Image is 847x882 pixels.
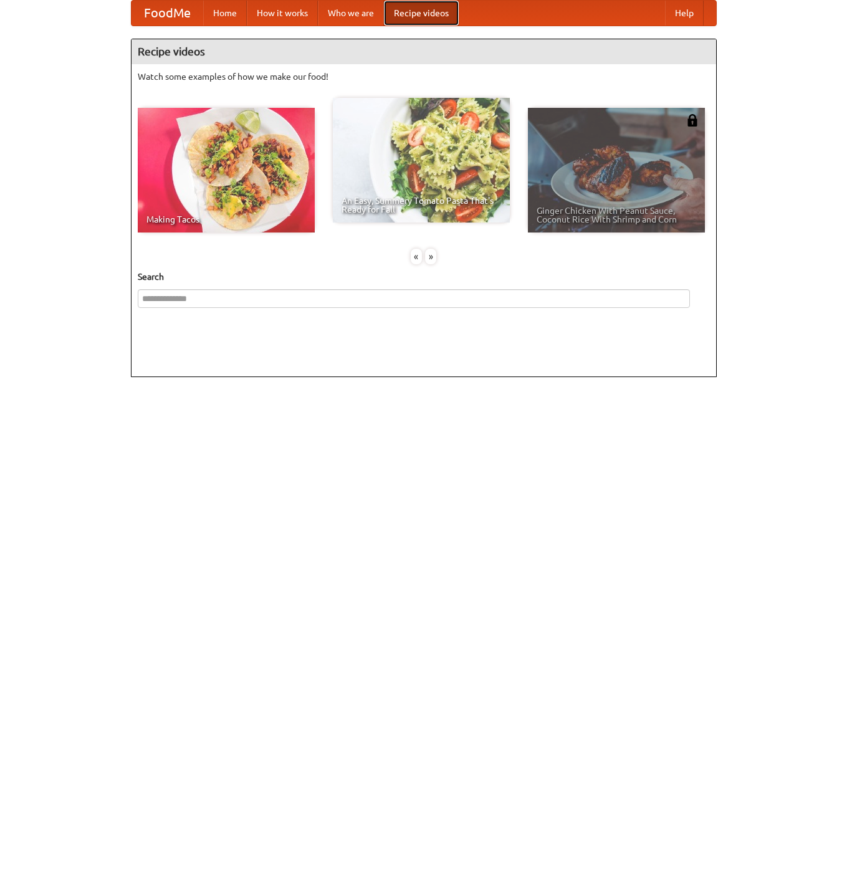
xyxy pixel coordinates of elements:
div: « [411,249,422,264]
a: An Easy, Summery Tomato Pasta That's Ready for Fall [333,98,510,223]
a: Making Tacos [138,108,315,232]
a: Help [665,1,704,26]
a: Home [203,1,247,26]
a: Who we are [318,1,384,26]
div: » [425,249,436,264]
span: Making Tacos [146,215,306,224]
a: How it works [247,1,318,26]
a: FoodMe [132,1,203,26]
a: Recipe videos [384,1,459,26]
h5: Search [138,271,710,283]
span: An Easy, Summery Tomato Pasta That's Ready for Fall [342,196,501,214]
h4: Recipe videos [132,39,716,64]
img: 483408.png [686,114,699,127]
p: Watch some examples of how we make our food! [138,70,710,83]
